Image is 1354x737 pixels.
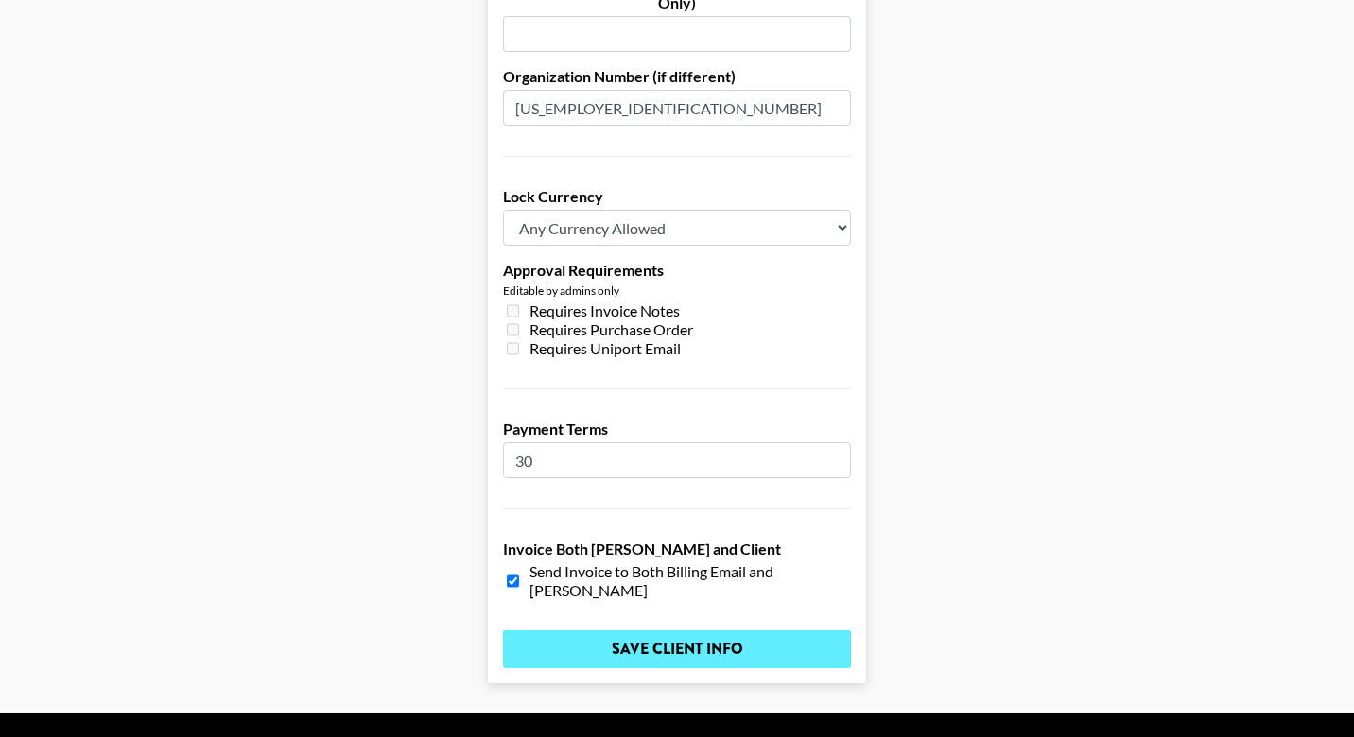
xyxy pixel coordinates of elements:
[529,320,693,339] span: Requires Purchase Order
[503,540,851,558] label: Invoice Both [PERSON_NAME] and Client
[503,67,851,86] label: Organization Number (if different)
[503,261,851,280] label: Approval Requirements
[503,630,851,668] input: Save Client Info
[529,562,851,600] span: Send Invoice to Both Billing Email and [PERSON_NAME]
[503,420,851,438] label: Payment Terms
[503,283,851,298] div: Editable by admins only
[503,187,851,206] label: Lock Currency
[529,301,680,320] span: Requires Invoice Notes
[529,339,681,358] span: Requires Uniport Email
